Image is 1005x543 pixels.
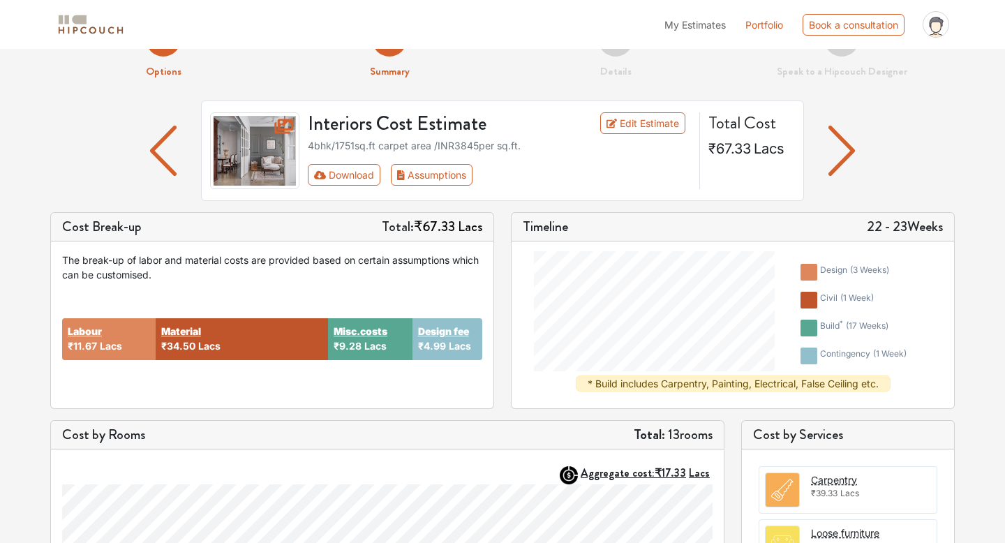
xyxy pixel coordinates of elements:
img: logo-horizontal.svg [56,13,126,37]
strong: Details [600,64,632,79]
button: Aggregate cost:₹17.33Lacs [581,466,713,479]
span: Lacs [689,465,710,481]
h5: Timeline [523,218,568,235]
h5: Cost by Services [753,426,943,443]
div: Book a consultation [803,14,904,36]
span: ₹39.33 [811,488,837,498]
button: Misc.costs [334,324,387,339]
span: Lacs [198,340,221,352]
span: Lacs [364,340,387,352]
strong: Speak to a Hipcouch Designer [777,64,907,79]
div: * Build includes Carpentry, Painting, Electrical, False Ceiling etc. [576,375,891,392]
strong: Summary [370,64,410,79]
h5: 13 rooms [634,426,713,443]
span: Lacs [100,340,122,352]
span: ₹67.33 [414,216,455,237]
span: Lacs [754,140,784,157]
img: arrow left [150,126,177,176]
strong: Total: [634,424,665,445]
strong: Aggregate cost: [581,465,710,481]
h5: Cost by Rooms [62,426,145,443]
h5: Cost Break-up [62,218,142,235]
div: First group [308,164,484,186]
img: gallery [210,112,299,189]
h3: Interiors Cost Estimate [299,112,566,136]
button: Download [308,164,381,186]
span: ₹11.67 [68,340,97,352]
span: ₹17.33 [655,465,686,481]
h5: 22 - 23 Weeks [867,218,943,235]
h4: Total Cost [708,112,792,133]
span: ₹4.99 [418,340,446,352]
div: 4bhk / 1751 sq.ft carpet area /INR 3845 per sq.ft. [308,138,692,153]
a: Portfolio [745,17,783,32]
span: ₹9.28 [334,340,362,352]
button: Assumptions [391,164,472,186]
button: Material [161,324,201,339]
span: logo-horizontal.svg [56,9,126,40]
span: Lacs [458,216,482,237]
img: room.svg [766,473,799,507]
div: Toolbar with button groups [308,164,692,186]
h5: Total: [382,218,482,235]
div: design [820,264,889,281]
div: civil [820,292,874,308]
img: AggregateIcon [560,466,578,484]
div: build [820,320,888,336]
strong: Options [146,64,181,79]
span: Lacs [840,488,859,498]
span: ₹34.50 [161,340,195,352]
span: ( 1 week ) [840,292,874,303]
button: Carpentry [811,473,857,487]
a: Edit Estimate [600,112,686,134]
span: ( 3 weeks ) [850,265,889,275]
div: The break-up of labor and material costs are provided based on certain assumptions which can be c... [62,253,482,282]
span: ₹67.33 [708,140,751,157]
button: Design fee [418,324,469,339]
button: Labour [68,324,102,339]
span: ( 17 weeks ) [846,320,888,331]
img: arrow left [828,126,856,176]
span: ( 1 week ) [873,348,907,359]
button: Loose furniture [811,526,879,540]
div: contingency [820,348,907,364]
span: Lacs [449,340,471,352]
span: My Estimates [664,19,726,31]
